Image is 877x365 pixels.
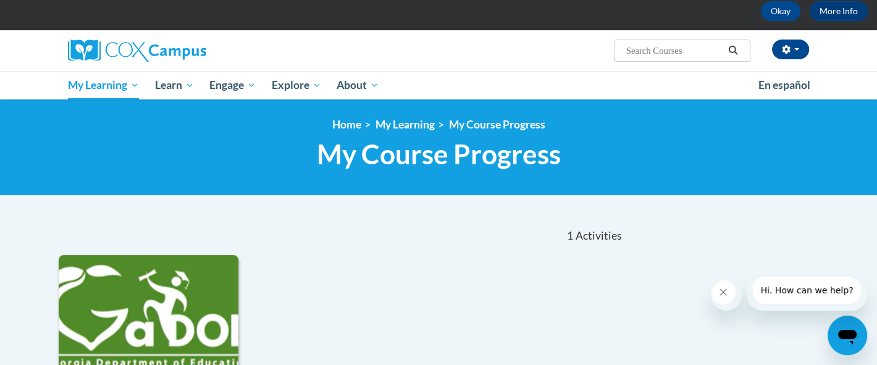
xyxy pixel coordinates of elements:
[155,78,194,93] span: Learn
[575,229,621,243] span: Activities
[201,71,264,99] a: Engage
[758,78,810,91] span: En español
[68,40,303,62] a: Cox Campus
[772,40,809,59] button: Account Settings
[761,1,800,21] button: Okay
[625,43,724,58] input: Search Courses
[337,78,379,93] span: About
[272,78,321,93] span: Explore
[810,1,868,21] a: More Info
[68,40,206,62] img: Cox Campus
[449,118,545,131] a: My Course Progress
[317,138,561,170] span: My Course Progress
[264,71,329,99] a: Explore
[209,78,256,93] span: Engage
[60,71,147,99] a: My Learning
[828,316,867,355] iframe: Button to launch messaging window
[750,72,818,98] a: En español
[567,229,573,243] span: 1
[329,71,387,99] a: About
[747,277,867,311] iframe: Message from company
[332,118,361,131] a: Home
[711,280,742,311] iframe: Close message
[49,71,828,99] div: Main menu
[68,78,139,93] span: My Learning
[724,43,742,58] button: Search
[147,71,202,99] a: Learn
[376,118,435,131] a: My Learning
